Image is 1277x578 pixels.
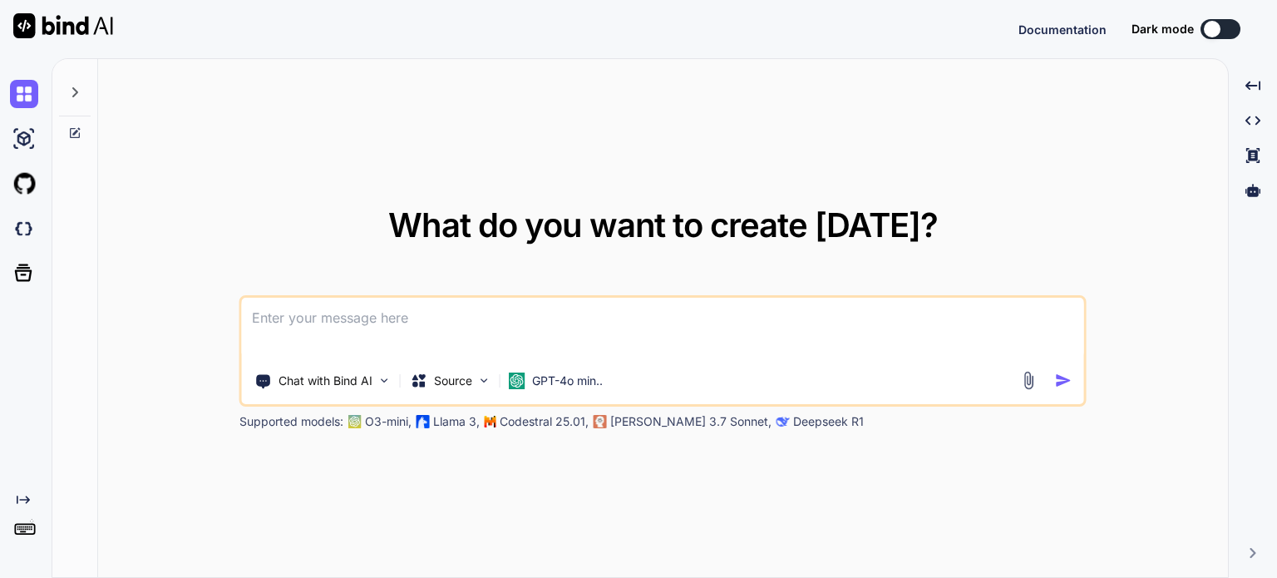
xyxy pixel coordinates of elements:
[1132,21,1194,37] span: Dark mode
[10,80,38,108] img: chat
[532,373,603,389] p: GPT-4o min..
[239,413,343,430] p: Supported models:
[594,415,607,428] img: claude
[793,413,864,430] p: Deepseek R1
[1055,372,1072,389] img: icon
[279,373,372,389] p: Chat with Bind AI
[610,413,772,430] p: [PERSON_NAME] 3.7 Sonnet,
[388,205,938,245] span: What do you want to create [DATE]?
[348,415,362,428] img: GPT-4
[434,373,472,389] p: Source
[365,413,412,430] p: O3-mini,
[10,215,38,243] img: darkCloudIdeIcon
[13,13,113,38] img: Bind AI
[477,373,491,388] img: Pick Models
[1019,371,1038,390] img: attachment
[509,373,525,389] img: GPT-4o mini
[377,373,392,388] img: Pick Tools
[10,170,38,198] img: githubLight
[433,413,480,430] p: Llama 3,
[10,125,38,153] img: ai-studio
[777,415,790,428] img: claude
[485,416,496,427] img: Mistral-AI
[500,413,589,430] p: Codestral 25.01,
[1018,22,1107,37] span: Documentation
[417,415,430,428] img: Llama2
[1018,21,1107,38] button: Documentation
